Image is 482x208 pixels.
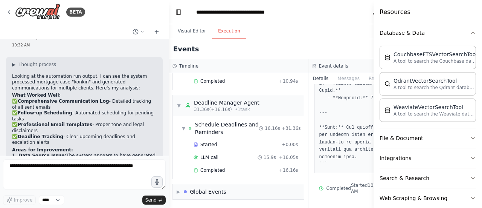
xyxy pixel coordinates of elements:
[264,154,276,160] span: 15.9s
[177,189,180,195] span: ▶
[308,73,333,84] button: Details
[394,58,476,64] p: A tool to search the Couchbase database for relevant information on internal documents.
[3,195,36,205] button: Improve
[12,99,157,146] p: ✅ - Detailed tracking of all sent emails ✅ - Automated scheduling for pending tasks ✅ - Proper to...
[384,107,390,113] img: WeaviateVectorSearchTool
[394,103,476,111] div: WeaviateVectorSearchTool
[394,77,476,85] div: QdrantVectorSearchTool
[265,125,280,131] span: 16.16s
[15,3,60,20] img: Logo
[326,185,351,191] span: Completed
[12,147,73,153] strong: Areas for Improvement:
[142,196,166,205] button: Send
[173,44,199,54] h2: Events
[380,148,476,168] button: Integrations
[182,125,185,131] span: ▼
[200,78,225,84] span: Completed
[380,8,410,17] h4: Resources
[279,154,298,160] span: + 16.05s
[66,8,85,17] div: BETA
[394,85,476,91] p: A tool to search the Qdrant database for relevant information on internal documents.
[12,42,157,48] div: 10:32 AM
[172,23,212,39] button: Visual Editor
[190,188,226,196] div: Global Events
[200,154,218,160] span: LLM call
[14,197,32,203] span: Improve
[384,81,390,87] img: QdrantVectorSearchTool
[173,7,184,17] button: Hide left sidebar
[200,142,217,148] span: Started
[380,43,476,128] div: Database & Data
[12,62,56,68] button: ▶Thought process
[380,23,476,43] button: Database & Data
[18,134,63,139] strong: Deadline Tracking
[12,62,15,68] span: ▶
[195,121,259,136] div: Schedule Deadlines and Reminders
[177,103,181,109] span: ▼
[194,106,232,112] span: 31.36s (+16.16s)
[279,167,298,173] span: + 16.16s
[18,62,56,68] span: Thought process
[394,111,476,117] p: A tool to search the Weaviate database for relevant information on internal documents.
[145,197,157,203] span: Send
[12,92,61,98] strong: What Worked Well:
[319,63,348,69] h3: Event details
[179,63,198,69] h3: Timeline
[212,23,246,39] button: Execution
[380,188,476,208] button: Web Scraping & Browsing
[235,106,250,112] span: • 1 task
[18,99,109,104] strong: Comprehensive Communication Log
[196,8,281,16] nav: breadcrumb
[200,167,225,173] span: Completed
[12,74,157,91] p: Looking at the automation run output, I can see the system processed mortgage case "konkin" and g...
[18,122,92,127] strong: Professional Email Templates
[194,99,259,106] div: Deadline Manager Agent
[12,153,157,176] p: The system appears to have generated mock responses rather than processing real incoming emails. ...
[364,73,395,84] button: Raw Data
[394,51,477,58] div: CouchbaseFTSVectorSearchTool
[380,128,476,148] button: File & Document
[130,27,148,36] button: Switch to previous chat
[333,73,364,84] button: Messages
[380,168,476,188] button: Search & Research
[151,27,163,36] button: Start a new chat
[279,78,298,84] span: + 10.94s
[18,110,72,116] strong: Follow-up Scheduling
[282,142,298,148] span: + 0.00s
[12,153,66,158] strong: 1. Data Source Issue:
[282,125,301,131] span: + 31.36s
[151,176,163,188] button: Click to speak your automation idea
[351,182,388,194] span: Started 10:31:50 AM
[384,54,390,60] img: CouchbaseFTSVectorSearchTool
